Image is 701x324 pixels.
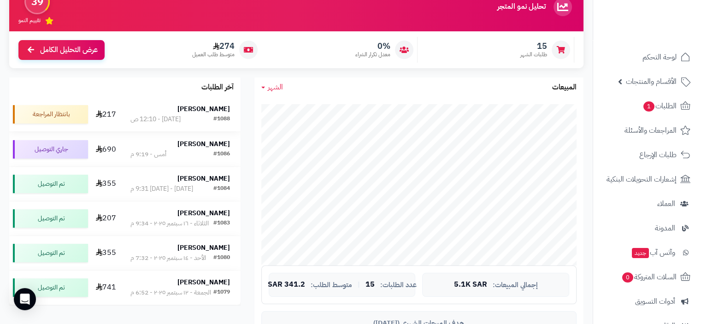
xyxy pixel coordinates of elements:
span: معدل تكرار الشراء [355,51,390,59]
span: جديد [632,248,649,258]
span: العملاء [657,197,675,210]
span: 5.1K SAR [454,281,487,289]
span: 1 [643,101,654,112]
div: أمس - 9:19 م [130,150,166,159]
strong: [PERSON_NAME] [177,104,230,114]
strong: [PERSON_NAME] [177,174,230,183]
span: طلبات الإرجاع [639,148,677,161]
span: 15 [520,41,547,51]
td: 690 [92,132,120,166]
div: #1080 [213,253,230,263]
span: الطلبات [642,100,677,112]
div: تم التوصيل [13,244,88,262]
div: [DATE] - 12:10 ص [130,115,181,124]
span: 15 [365,281,375,289]
span: السلات المتروكة [621,271,677,283]
span: الأقسام والمنتجات [626,75,677,88]
span: | [358,281,360,288]
a: المراجعات والأسئلة [599,119,695,141]
span: الشهر [268,82,283,93]
a: المدونة [599,217,695,239]
a: السلات المتروكة0 [599,266,695,288]
a: الشهر [261,82,283,93]
div: تم التوصيل [13,209,88,228]
div: الثلاثاء - ١٦ سبتمبر ٢٠٢٥ - 9:34 م [130,219,209,228]
div: #1079 [213,288,230,297]
span: متوسط طلب العميل [192,51,235,59]
span: 274 [192,41,235,51]
span: عرض التحليل الكامل [40,45,98,55]
span: أدوات التسويق [635,295,675,308]
div: #1086 [213,150,230,159]
span: إجمالي المبيعات: [493,281,538,289]
span: 0 [622,272,633,283]
a: العملاء [599,193,695,215]
span: طلبات الشهر [520,51,547,59]
div: Open Intercom Messenger [14,288,36,310]
div: تم التوصيل [13,175,88,193]
div: الجمعة - ١٢ سبتمبر ٢٠٢٥ - 6:52 م [130,288,211,297]
div: تم التوصيل [13,278,88,297]
strong: [PERSON_NAME] [177,208,230,218]
td: 355 [92,167,120,201]
div: #1084 [213,184,230,194]
strong: [PERSON_NAME] [177,277,230,287]
span: المراجعات والأسئلة [624,124,677,137]
span: 0% [355,41,390,51]
h3: تحليل نمو المتجر [497,3,546,11]
div: [DATE] - [DATE] 9:31 م [130,184,193,194]
td: 741 [92,271,120,305]
td: 355 [92,236,120,270]
a: وآتس آبجديد [599,242,695,264]
span: إشعارات التحويلات البنكية [607,173,677,186]
img: logo-2.png [638,23,692,42]
a: أدوات التسويق [599,290,695,312]
a: الطلبات1 [599,95,695,117]
td: 217 [92,97,120,131]
span: عدد الطلبات: [380,281,417,289]
td: 207 [92,201,120,236]
h3: آخر الطلبات [201,83,234,92]
div: بانتظار المراجعة [13,105,88,124]
div: الأحد - ١٤ سبتمبر ٢٠٢٥ - 7:32 م [130,253,206,263]
a: عرض التحليل الكامل [18,40,105,60]
a: لوحة التحكم [599,46,695,68]
strong: [PERSON_NAME] [177,243,230,253]
span: المدونة [655,222,675,235]
h3: المبيعات [552,83,577,92]
span: وآتس آب [631,246,675,259]
span: 341.2 SAR [268,281,305,289]
div: #1088 [213,115,230,124]
a: طلبات الإرجاع [599,144,695,166]
a: إشعارات التحويلات البنكية [599,168,695,190]
span: لوحة التحكم [642,51,677,64]
span: متوسط الطلب: [311,281,352,289]
div: جاري التوصيل [13,140,88,159]
div: #1083 [213,219,230,228]
strong: [PERSON_NAME] [177,139,230,149]
span: تقييم النمو [18,17,41,24]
